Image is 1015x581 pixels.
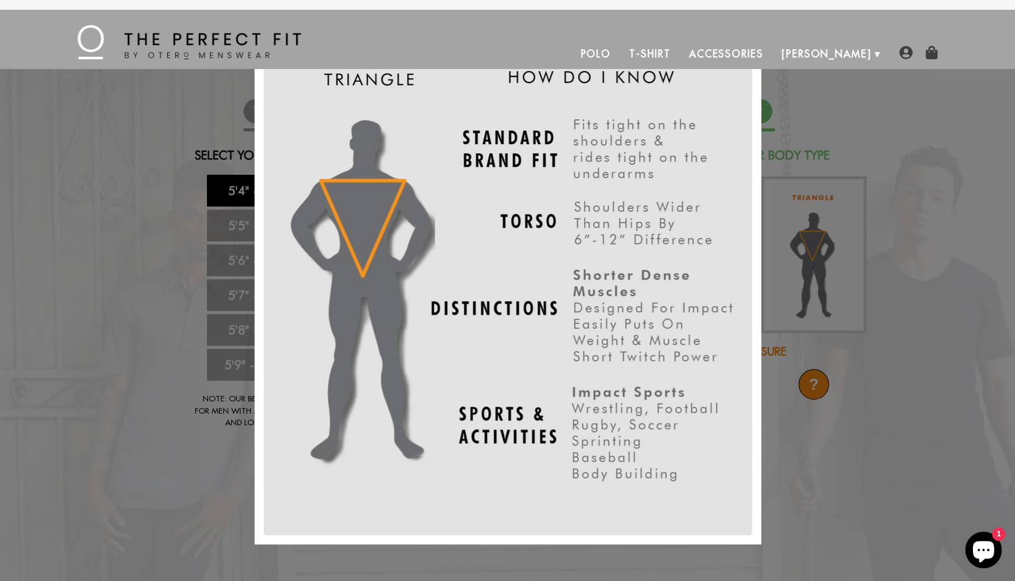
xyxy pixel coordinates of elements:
img: user-account-icon.png [899,46,912,59]
img: The Perfect Fit - by Otero Menswear - Logo [78,25,301,59]
a: T-Shirt [620,39,679,68]
inbox-online-store-chat: Shopify online store chat [961,532,1005,571]
img: Triangle_Chart_2_for_website_800x.png [264,46,752,535]
a: Accessories [679,39,772,68]
a: [PERSON_NAME] [773,39,881,68]
img: shopping-bag-icon.png [925,46,938,59]
a: Polo [571,39,620,68]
